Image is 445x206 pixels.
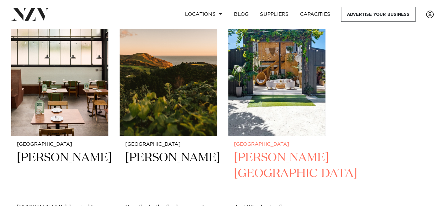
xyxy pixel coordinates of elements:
a: Capacities [294,7,336,22]
a: Locations [179,7,228,22]
h2: [PERSON_NAME] [125,150,211,198]
a: BLOG [228,7,254,22]
small: [GEOGRAPHIC_DATA] [17,142,103,147]
small: [GEOGRAPHIC_DATA] [234,142,320,147]
small: [GEOGRAPHIC_DATA] [125,142,211,147]
h2: [PERSON_NAME][GEOGRAPHIC_DATA] [234,150,320,198]
img: nzv-logo.png [11,8,50,20]
a: SUPPLIERS [254,7,294,22]
h2: [PERSON_NAME] [17,150,103,198]
a: Advertise your business [341,7,415,22]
